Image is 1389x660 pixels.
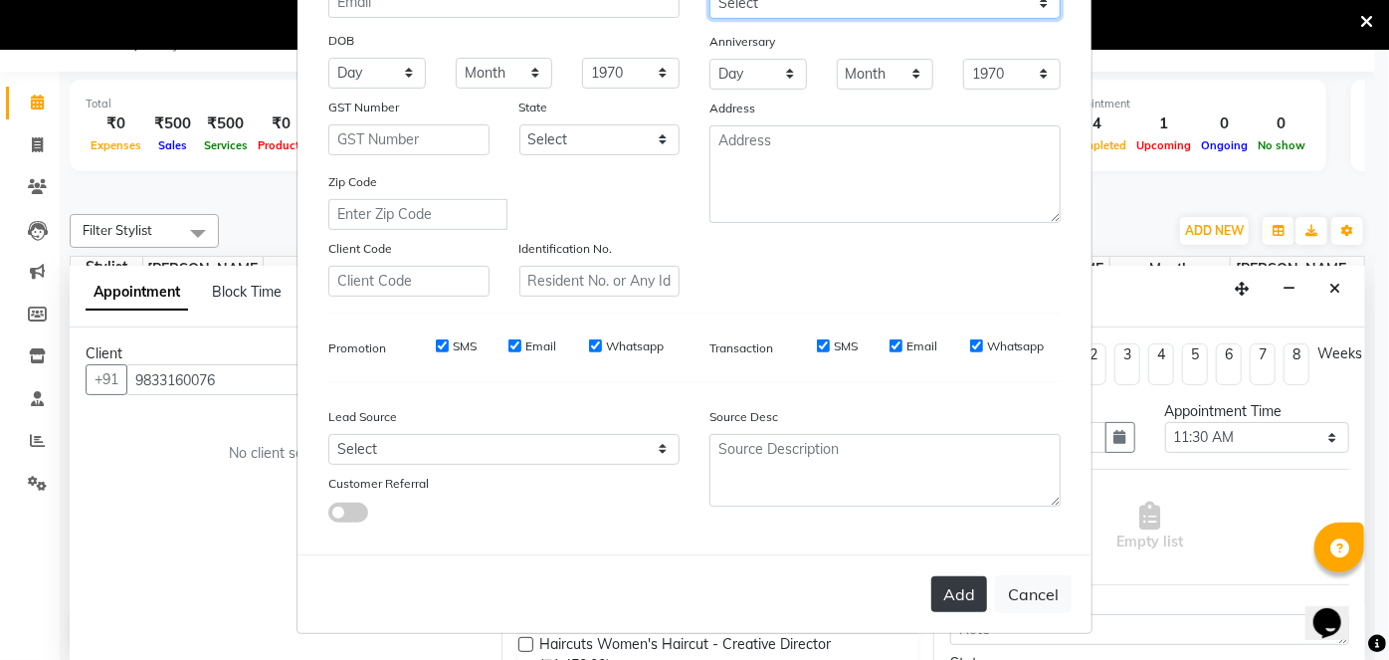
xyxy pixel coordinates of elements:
label: Zip Code [328,173,377,191]
label: Address [709,100,755,117]
input: Resident No. or Any Id [519,266,681,297]
label: Whatsapp [606,337,664,355]
label: Transaction [709,339,773,357]
label: Source Desc [709,408,778,426]
label: Whatsapp [987,337,1045,355]
input: Client Code [328,266,490,297]
label: Promotion [328,339,386,357]
label: Email [525,337,556,355]
label: Anniversary [709,33,775,51]
label: SMS [834,337,858,355]
label: Customer Referral [328,475,429,493]
label: Email [906,337,937,355]
label: Identification No. [519,240,613,258]
label: Lead Source [328,408,397,426]
label: GST Number [328,99,399,116]
button: Add [931,576,987,612]
input: GST Number [328,124,490,155]
input: Enter Zip Code [328,199,507,230]
label: State [519,99,548,116]
button: Cancel [995,575,1072,613]
label: SMS [453,337,477,355]
label: DOB [328,32,354,50]
label: Client Code [328,240,392,258]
